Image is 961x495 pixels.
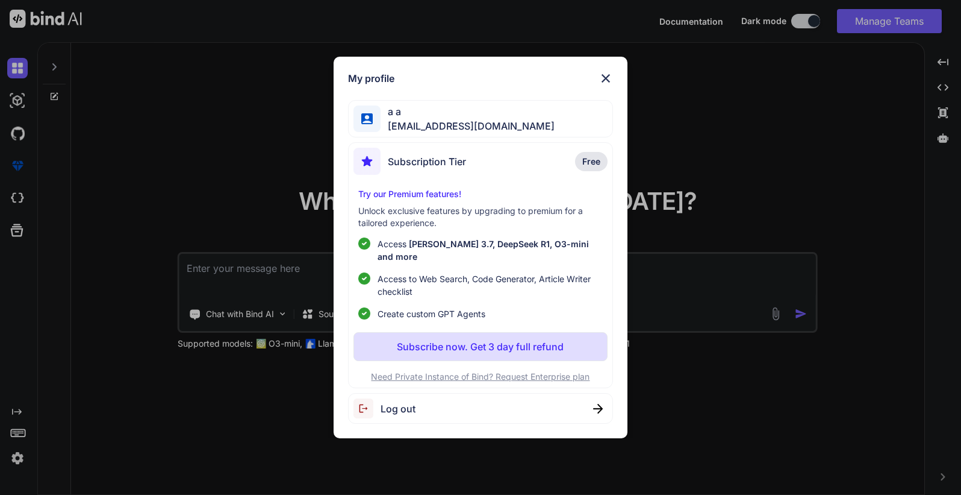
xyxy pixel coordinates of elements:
span: Log out [381,402,415,416]
p: Subscribe now. Get 3 day full refund [397,339,564,354]
img: close [599,71,613,86]
img: checklist [358,238,370,250]
img: logout [353,399,381,418]
img: profile [361,113,373,125]
img: subscription [353,148,381,175]
span: Create custom GPT Agents [378,307,485,320]
span: Subscription Tier [388,154,466,169]
img: checklist [358,307,370,320]
span: Access to Web Search, Code Generator, Article Writer checklist [378,273,603,298]
span: [PERSON_NAME] 3.7, DeepSeek R1, O3-mini and more [378,239,589,262]
p: Need Private Instance of Bind? Request Enterprise plan [353,371,608,383]
p: Unlock exclusive features by upgrading to premium for a tailored experience. [358,205,603,229]
p: Try our Premium features! [358,188,603,200]
span: a a [381,104,555,119]
span: Free [582,156,600,168]
span: [EMAIL_ADDRESS][DOMAIN_NAME] [381,119,555,133]
img: close [593,404,603,414]
h1: My profile [348,71,394,86]
img: checklist [358,273,370,285]
button: Subscribe now. Get 3 day full refund [353,332,608,361]
p: Access [378,238,603,263]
